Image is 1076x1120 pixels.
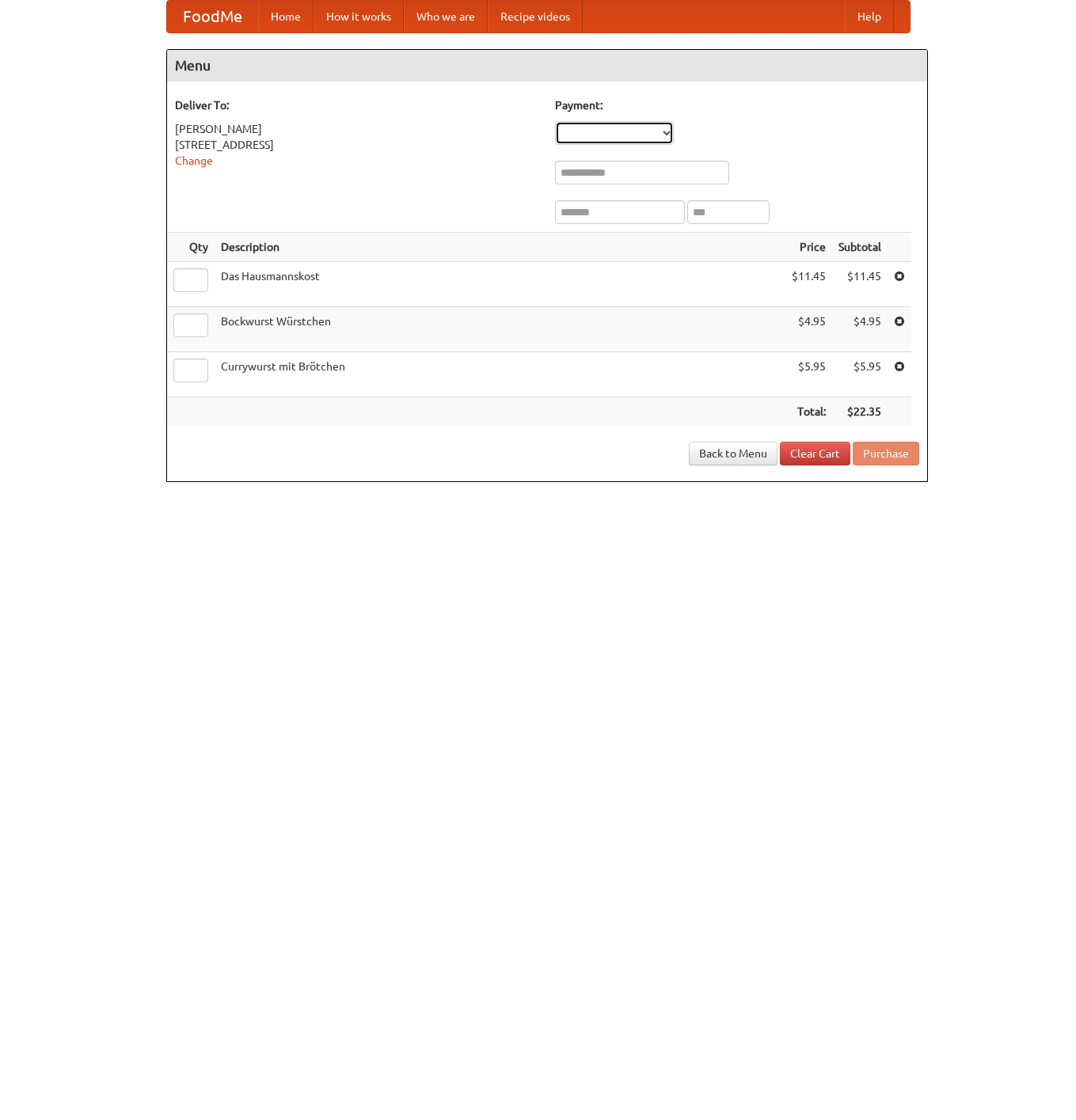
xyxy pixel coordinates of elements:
[167,233,215,262] th: Qty
[167,50,927,82] h4: Menu
[175,97,539,113] h5: Deliver To:
[488,1,583,32] a: Recipe videos
[215,262,785,307] td: Das Hausmannskost
[832,233,888,262] th: Subtotal
[832,262,888,307] td: $11.45
[215,307,785,352] td: Bockwurst Würstchen
[780,442,850,465] a: Clear Cart
[832,307,888,352] td: $4.95
[404,1,488,32] a: Who we are
[845,1,894,32] a: Help
[785,397,832,427] th: Total:
[853,442,919,465] button: Purchase
[832,397,888,427] th: $22.35
[175,154,213,167] a: Change
[785,262,832,307] td: $11.45
[215,233,785,262] th: Description
[215,352,785,397] td: Currywurst mit Brötchen
[175,137,539,153] div: [STREET_ADDRESS]
[785,307,832,352] td: $4.95
[175,121,539,137] div: [PERSON_NAME]
[832,352,888,397] td: $5.95
[314,1,404,32] a: How it works
[785,233,832,262] th: Price
[689,442,778,465] a: Back to Menu
[258,1,314,32] a: Home
[555,97,919,113] h5: Payment:
[167,1,258,32] a: FoodMe
[785,352,832,397] td: $5.95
